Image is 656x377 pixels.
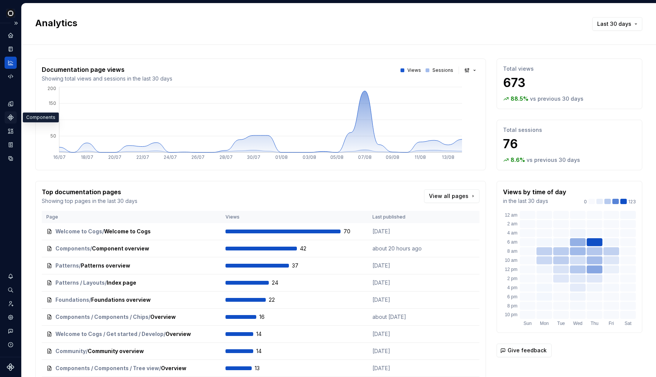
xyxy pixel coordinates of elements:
span: / [148,313,150,321]
span: Components / Components / Chips [55,313,148,321]
span: / [105,279,107,287]
span: / [90,245,92,252]
span: / [102,228,104,235]
text: Mon [540,321,549,326]
tspan: 26/07 [191,154,205,160]
tspan: 22/07 [136,154,149,160]
p: Sessions [432,67,453,73]
span: Components / Components / Tree view [55,364,159,372]
p: [DATE] [372,364,429,372]
tspan: 09/08 [386,154,399,160]
a: Data sources [5,152,17,165]
a: Storybook stories [5,139,17,151]
p: [DATE] [372,296,429,304]
span: / [159,364,161,372]
text: 6 am [507,239,517,245]
p: 0 [584,199,587,205]
span: Components [55,245,90,252]
span: 24 [272,279,292,287]
button: Contact support [5,325,17,337]
span: / [86,347,88,355]
div: Settings [5,311,17,323]
button: Search ⌘K [5,284,17,296]
tspan: 16/07 [53,154,66,160]
tspan: 07/08 [358,154,372,160]
a: View all pages [424,189,479,203]
text: 12 pm [505,267,517,272]
text: Fri [609,321,614,326]
tspan: 01/08 [275,154,288,160]
tspan: 24/07 [164,154,177,160]
span: Component overview [92,245,149,252]
p: Top documentation pages [42,187,137,196]
p: [DATE] [372,347,429,355]
a: Invite team [5,298,17,310]
span: Last 30 days [597,20,631,28]
a: Design tokens [5,98,17,110]
a: Assets [5,125,17,137]
p: Showing top pages in the last 30 days [42,197,137,205]
span: View all pages [429,192,468,200]
span: 42 [300,245,320,252]
tspan: 05/08 [330,154,344,160]
img: 293001da-8814-4710-858c-a22b548e5d5c.png [6,9,15,18]
span: Community overview [88,347,144,355]
tspan: 13/08 [442,154,454,160]
text: Tue [557,321,565,326]
tspan: 18/07 [81,154,93,160]
text: 8 am [507,249,517,254]
span: Patterns / Layouts [55,279,105,287]
span: Welcome to Cogs [104,228,151,235]
p: Showing total views and sessions in the last 30 days [42,75,172,82]
a: Components [5,111,17,124]
h2: Analytics [35,17,580,29]
div: Documentation [5,43,17,55]
button: Give feedback [497,344,552,357]
tspan: 30/07 [247,154,260,160]
span: / [89,296,91,304]
text: Wed [573,321,582,326]
p: vs previous 30 days [527,156,580,164]
text: Thu [591,321,599,326]
svg: Supernova Logo [7,363,14,371]
p: Total sessions [503,126,636,134]
th: Page [42,211,221,223]
p: 8.6 % [511,156,525,164]
text: 4 am [507,230,517,236]
text: 6 pm [507,294,517,299]
p: Views by time of day [503,187,566,196]
span: Overview [166,330,191,338]
p: [DATE] [372,279,429,287]
span: / [79,262,81,269]
span: Overview [161,364,186,372]
tspan: 50 [50,133,56,139]
p: vs previous 30 days [530,95,583,103]
p: 88.5 % [511,95,528,103]
text: 8 pm [507,303,517,309]
span: Welcome to Cogs / Get started / Develop [55,330,164,338]
span: 22 [269,296,289,304]
p: Views [407,67,421,73]
div: Code automation [5,70,17,82]
text: Sat [624,321,632,326]
span: Patterns overview [81,262,130,269]
span: / [164,330,166,338]
span: Give feedback [508,347,547,354]
span: 13 [255,364,274,372]
text: 10 am [505,258,517,263]
div: Components [23,112,59,122]
th: Views [221,211,368,223]
div: Notifications [5,270,17,282]
span: Overview [150,313,176,321]
tspan: 28/07 [219,154,233,160]
a: Analytics [5,57,17,69]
